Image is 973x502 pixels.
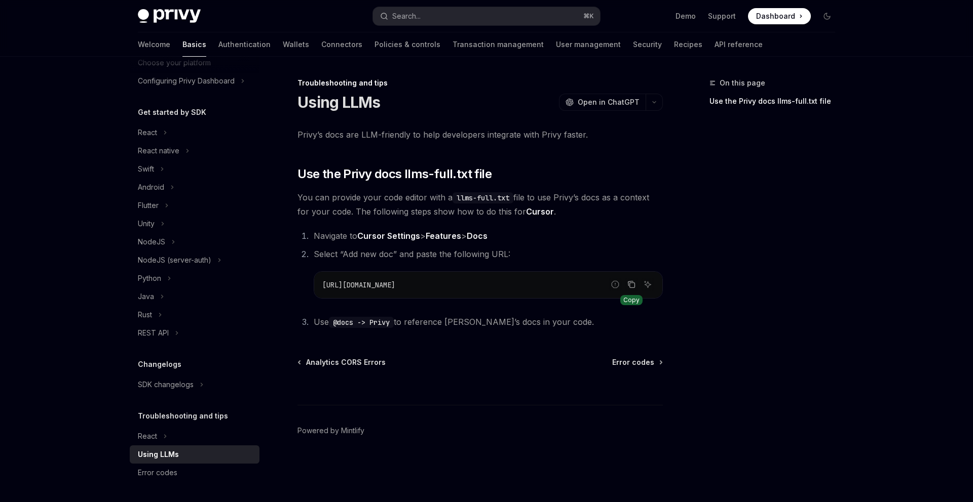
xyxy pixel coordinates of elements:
div: React native [138,145,179,157]
div: Android [138,181,164,193]
div: Using LLMs [138,448,179,461]
span: Error codes [612,357,654,367]
span: Use the Privy docs llms-full.txt file [297,166,492,182]
div: Search... [392,10,421,22]
a: Powered by Mintlify [297,426,364,436]
a: Basics [182,32,206,57]
button: Toggle NodeJS (server-auth) section [130,251,259,269]
strong: Cursor Settings [357,231,420,241]
button: Toggle Java section [130,287,259,306]
button: Toggle React section [130,123,259,142]
a: Error codes [130,464,259,482]
button: Toggle REST API section [130,324,259,342]
strong: Features [426,231,461,241]
a: Wallets [283,32,309,57]
button: Open search [373,7,600,25]
div: Flutter [138,199,159,212]
div: REST API [138,327,169,339]
div: Configuring Privy Dashboard [138,75,235,87]
h5: Changelogs [138,358,181,370]
button: Open in ChatGPT [559,94,646,111]
a: Recipes [674,32,702,57]
button: Ask AI [641,278,654,291]
div: Unity [138,218,155,230]
button: Toggle React section [130,427,259,445]
span: On this page [720,77,765,89]
button: Toggle Android section [130,178,259,196]
div: Rust [138,309,152,321]
div: Java [138,290,154,303]
span: Dashboard [756,11,795,21]
button: Toggle NodeJS section [130,233,259,251]
a: Transaction management [453,32,544,57]
span: ⌘ K [583,12,594,20]
button: Toggle Flutter section [130,196,259,215]
button: Toggle Unity section [130,215,259,233]
a: Connectors [321,32,362,57]
span: Use to reference [PERSON_NAME]’s docs in your code. [314,317,594,327]
button: Copy the contents from the code block [625,278,638,291]
code: @docs -> Privy [329,317,394,328]
a: Support [708,11,736,21]
a: API reference [715,32,763,57]
button: Toggle Swift section [130,160,259,178]
div: NodeJS [138,236,165,248]
a: Policies & controls [375,32,440,57]
div: Troubleshooting and tips [297,78,663,88]
div: React [138,430,157,442]
code: llms-full.txt [453,192,513,203]
button: Toggle dark mode [819,8,835,24]
strong: Docs [467,231,488,241]
a: Welcome [138,32,170,57]
div: SDK changelogs [138,379,194,391]
div: Python [138,272,161,284]
a: User management [556,32,621,57]
div: Error codes [138,467,177,479]
span: [URL][DOMAIN_NAME] [322,280,395,289]
button: Toggle Rust section [130,306,259,324]
h5: Get started by SDK [138,106,206,118]
a: Cursor [526,206,554,217]
a: Analytics CORS Errors [298,357,386,367]
span: Privy’s docs are LLM-friendly to help developers integrate with Privy faster. [297,128,663,142]
button: Report incorrect code [609,278,622,291]
a: Dashboard [748,8,811,24]
span: Navigate to > > [314,231,488,241]
h1: Using LLMs [297,93,381,111]
span: Analytics CORS Errors [306,357,386,367]
a: Use the Privy docs llms-full.txt file [709,93,843,109]
div: Swift [138,163,154,175]
a: Security [633,32,662,57]
a: Demo [676,11,696,21]
span: You can provide your code editor with a file to use Privy’s docs as a context for your code. The ... [297,190,663,219]
button: Toggle Python section [130,269,259,287]
h5: Troubleshooting and tips [138,410,228,422]
div: NodeJS (server-auth) [138,254,211,266]
button: Toggle SDK changelogs section [130,375,259,394]
div: Copy [620,295,643,305]
img: dark logo [138,9,201,23]
a: Using LLMs [130,445,259,464]
button: Toggle React native section [130,142,259,160]
span: Select “Add new doc” and paste the following URL: [314,249,510,259]
span: Open in ChatGPT [578,97,640,107]
div: React [138,127,157,139]
a: Authentication [218,32,271,57]
a: Error codes [612,357,662,367]
button: Toggle Configuring Privy Dashboard section [130,72,259,90]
